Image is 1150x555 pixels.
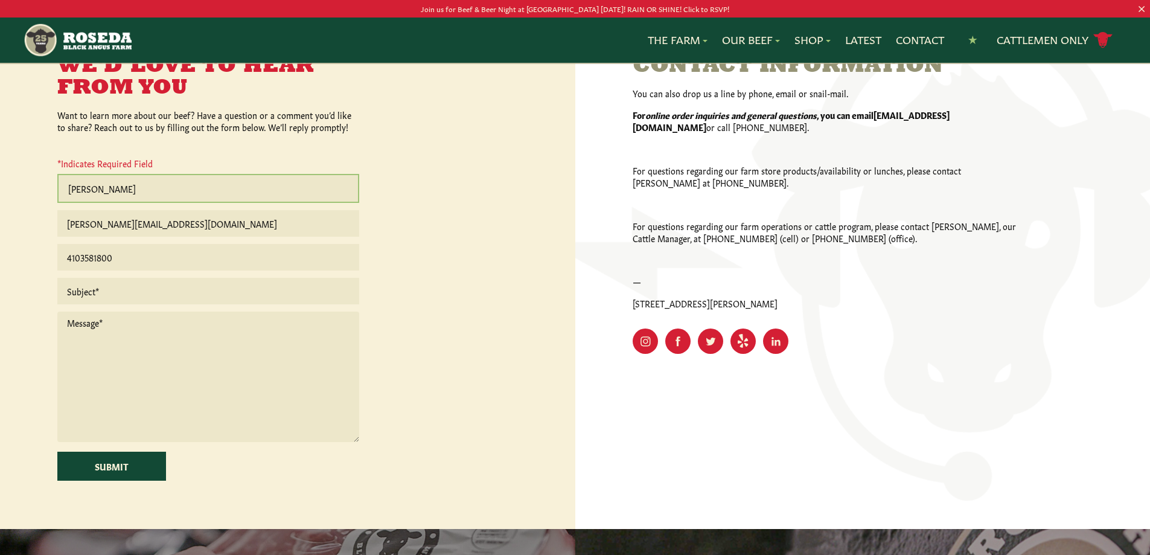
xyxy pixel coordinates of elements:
h3: We'd Love to Hear From You [57,56,359,99]
a: Our Beef [722,32,780,48]
a: Contact [896,32,944,48]
p: or call [PHONE_NUMBER]. [633,109,1019,133]
input: Submit [57,452,166,481]
a: Shop [794,32,831,48]
a: Visit Our Instagram Page [633,329,658,354]
p: Join us for Beef & Beer Night at [GEOGRAPHIC_DATA] [DATE]! RAIN OR SHINE! Click to RSVP! [57,2,1093,15]
a: Visit Our Yelp Page [730,329,756,354]
a: The Farm [648,32,708,48]
a: Visit Our LinkedIn Page [763,329,788,354]
p: For questions regarding our farm operations or cattle program, please contact [PERSON_NAME], our ... [633,220,1019,244]
strong: For , you can email [633,109,874,121]
input: Phone [57,244,359,271]
p: Want to learn more about our beef? Have a question or a comment you’d like to share? Reach out to... [57,109,359,133]
em: online order inquiries and general questions [645,109,817,121]
p: [STREET_ADDRESS][PERSON_NAME] [633,297,1019,309]
a: Cattlemen Only [997,30,1113,51]
a: Visit Our Facebook Page [665,329,691,354]
nav: Main Navigation [23,18,1127,63]
input: Name* [57,174,359,203]
p: *Indicates Required Field [57,157,359,174]
p: You can also drop us a line by phone, email or snail-mail. [633,87,1019,99]
input: Subject* [57,278,359,304]
a: Latest [845,32,881,48]
p: — [633,275,1019,287]
input: Email* [57,210,359,237]
strong: [EMAIL_ADDRESS][DOMAIN_NAME] [633,109,950,133]
h3: Contact Information [633,56,1019,77]
a: Visit Our Twitter Page [698,329,723,354]
img: https://roseda.com/wp-content/uploads/2021/05/roseda-25-header.png [23,22,131,58]
p: For questions regarding our farm store products/availability or lunches, please contact [PERSON_N... [633,164,1019,188]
